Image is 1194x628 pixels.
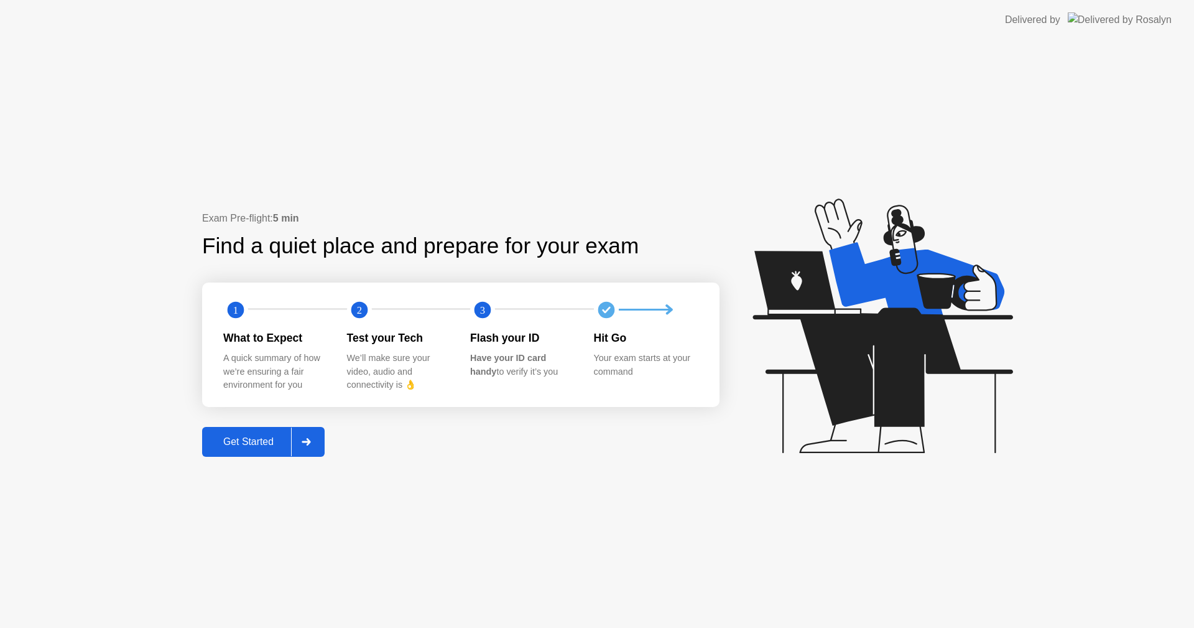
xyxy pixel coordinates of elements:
div: Delivered by [1005,12,1060,27]
div: Flash your ID [470,330,574,346]
div: to verify it’s you [470,352,574,378]
text: 2 [356,304,361,316]
text: 3 [480,304,485,316]
div: Find a quiet place and prepare for your exam [202,230,641,263]
text: 1 [233,304,238,316]
div: We’ll make sure your video, audio and connectivity is 👌 [347,352,451,392]
img: Delivered by Rosalyn [1068,12,1172,27]
button: Get Started [202,427,325,457]
b: 5 min [273,213,299,223]
b: Have your ID card handy [470,353,546,377]
div: Your exam starts at your command [594,352,698,378]
div: Hit Go [594,330,698,346]
div: Test your Tech [347,330,451,346]
div: A quick summary of how we’re ensuring a fair environment for you [223,352,327,392]
div: What to Expect [223,330,327,346]
div: Get Started [206,436,291,448]
div: Exam Pre-flight: [202,211,720,226]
